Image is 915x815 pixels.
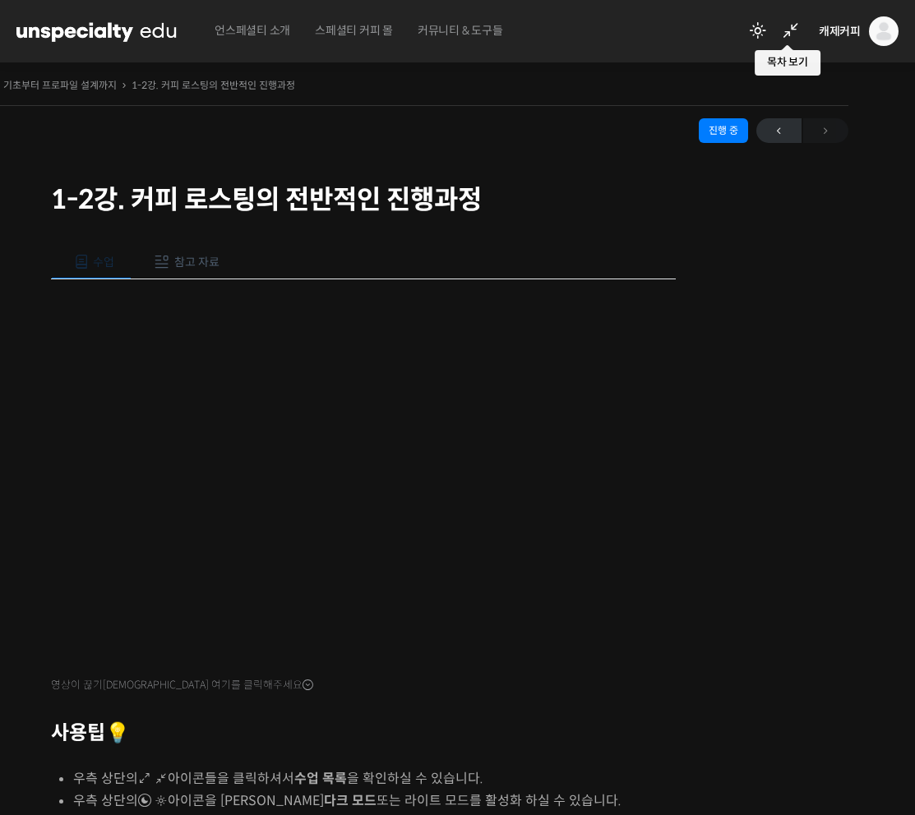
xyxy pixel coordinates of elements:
a: ←이전 [756,118,802,143]
strong: 💡 [105,721,130,745]
span: 참고 자료 [174,255,220,269]
span: 영상이 끊기[DEMOGRAPHIC_DATA] 여기를 클릭해주세요 [51,679,313,692]
a: 1-2강. 커피 로스팅의 전반적인 진행과정 [132,79,295,91]
b: 다크 모드 [324,792,377,809]
span: ← [756,120,802,142]
b: 수업 목록 [294,770,347,787]
div: 진행 중 [699,118,748,143]
span: 수업 [93,255,114,269]
span: 캐제커피 [819,24,861,39]
h1: 1-2강. 커피 로스팅의 전반적인 진행과정 [51,184,676,215]
li: 우측 상단의 아이콘들을 클릭하셔서 을 확인하실 수 있습니다. [73,767,676,790]
li: 우측 상단의 아이콘을 [PERSON_NAME] 또는 라이트 모드를 활성화 하실 수 있습니다. [73,790,676,812]
strong: 사용팁 [51,721,130,745]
